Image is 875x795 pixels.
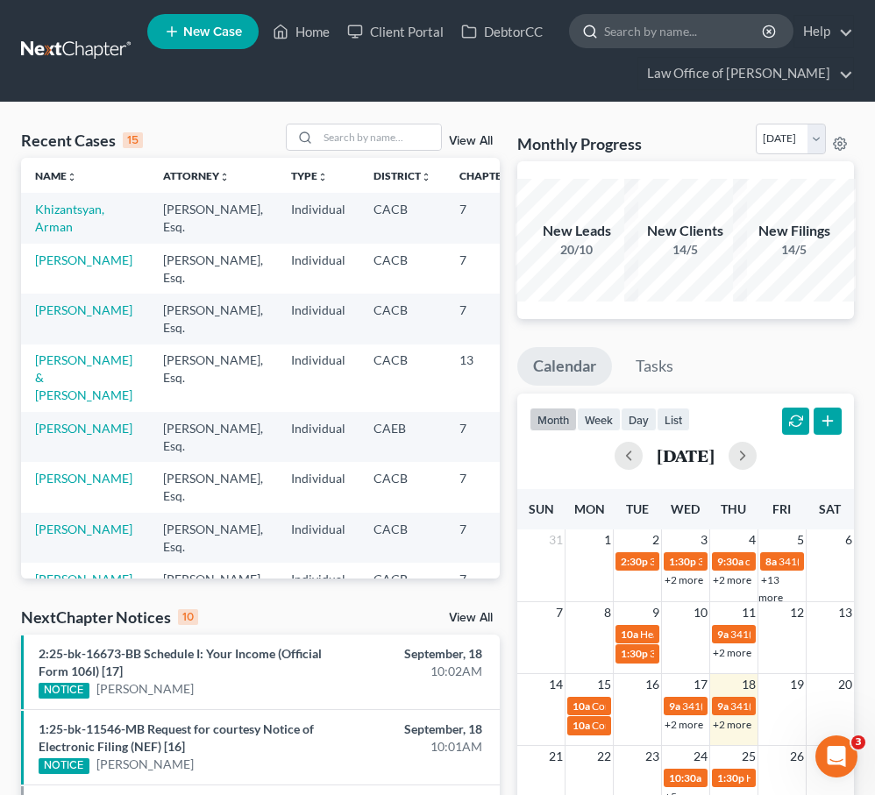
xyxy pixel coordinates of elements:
[445,462,533,512] td: 7
[547,746,565,767] span: 21
[35,169,77,182] a: Nameunfold_more
[449,612,493,624] a: View All
[39,683,89,699] div: NOTICE
[149,513,277,563] td: [PERSON_NAME], Esq.
[373,169,431,182] a: Districtunfold_more
[149,193,277,243] td: [PERSON_NAME], Esq.
[149,462,277,512] td: [PERSON_NAME], Esq.
[595,746,613,767] span: 22
[149,294,277,344] td: [PERSON_NAME], Esq.
[163,169,230,182] a: Attorneyunfold_more
[851,735,865,749] span: 3
[449,135,493,147] a: View All
[445,294,533,344] td: 7
[621,408,657,431] button: day
[626,501,649,516] span: Tue
[717,628,729,641] span: 9a
[517,347,612,386] a: Calendar
[219,172,230,182] i: unfold_more
[516,221,638,241] div: New Leads
[35,421,132,436] a: [PERSON_NAME]
[346,663,482,680] div: 10:02AM
[291,169,328,182] a: Typeunfold_more
[277,193,359,243] td: Individual
[277,513,359,563] td: Individual
[794,16,853,47] a: Help
[788,674,806,695] span: 19
[359,244,445,294] td: CACB
[574,501,605,516] span: Mon
[692,746,709,767] span: 24
[671,501,700,516] span: Wed
[346,738,482,756] div: 10:01AM
[651,602,661,623] span: 9
[178,609,198,625] div: 10
[650,647,820,660] span: 341(a) Meeting for [PERSON_NAME]
[717,699,729,713] span: 9a
[445,344,533,412] td: 13
[795,529,806,550] span: 5
[765,555,777,568] span: 8a
[650,555,819,568] span: 341(a) meeting for [PERSON_NAME]
[698,555,867,568] span: 341(a) meeting for [PERSON_NAME]
[592,719,791,732] span: Confirmation hearing for [PERSON_NAME]
[338,16,452,47] a: Client Portal
[699,529,709,550] span: 3
[359,563,445,613] td: CACB
[359,462,445,512] td: CACB
[421,172,431,182] i: unfold_more
[529,501,554,516] span: Sun
[651,529,661,550] span: 2
[67,172,77,182] i: unfold_more
[669,699,680,713] span: 9a
[602,529,613,550] span: 1
[123,132,143,148] div: 15
[359,412,445,462] td: CAEB
[277,462,359,512] td: Individual
[733,241,856,259] div: 14/5
[788,602,806,623] span: 12
[644,746,661,767] span: 23
[346,645,482,663] div: September, 18
[740,746,758,767] span: 25
[149,563,277,613] td: [PERSON_NAME], Esq.
[644,674,661,695] span: 16
[836,602,854,623] span: 13
[35,471,132,486] a: [PERSON_NAME]
[445,193,533,243] td: 7
[740,602,758,623] span: 11
[445,513,533,563] td: 7
[277,244,359,294] td: Individual
[517,133,642,154] h3: Monthly Progress
[747,529,758,550] span: 4
[740,674,758,695] span: 18
[96,680,194,698] a: [PERSON_NAME]
[621,555,648,568] span: 2:30p
[638,58,853,89] a: Law Office of [PERSON_NAME]
[665,718,703,731] a: +2 more
[665,573,703,586] a: +2 more
[624,221,747,241] div: New Clients
[788,746,806,767] span: 26
[573,719,590,732] span: 10a
[713,718,751,731] a: +2 more
[359,344,445,412] td: CACB
[277,294,359,344] td: Individual
[657,446,715,465] h2: [DATE]
[577,408,621,431] button: week
[669,555,696,568] span: 1:30p
[595,674,613,695] span: 15
[640,628,870,641] span: Hearing for [PERSON_NAME] & [PERSON_NAME]
[359,193,445,243] td: CACB
[149,244,277,294] td: [PERSON_NAME], Esq.
[573,699,590,713] span: 10a
[733,221,856,241] div: New Filings
[149,344,277,412] td: [PERSON_NAME], Esq.
[149,412,277,462] td: [PERSON_NAME], Esq.
[183,25,242,39] span: New Case
[554,602,565,623] span: 7
[620,347,689,386] a: Tasks
[836,674,854,695] span: 20
[547,529,565,550] span: 31
[692,602,709,623] span: 10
